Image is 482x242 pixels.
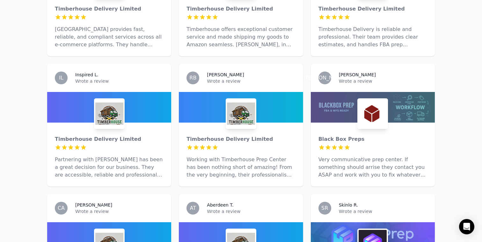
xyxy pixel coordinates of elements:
p: Very communicative prep center. If something should arrise they contact you ASAP and work with yo... [318,156,427,179]
span: IL [59,75,63,80]
span: AT [190,206,196,211]
img: Timberhouse Delivery Limited [227,100,255,128]
img: Black Box Preps [359,100,387,128]
span: SR [321,206,328,211]
div: Timberhouse Delivery Limited [186,135,295,143]
span: RB [189,75,196,80]
p: Partnering with [PERSON_NAME] has been a great decision for our business. They are accessible, re... [55,156,164,179]
h3: Skinlo R. [339,202,358,208]
div: Timberhouse Delivery Limited [318,5,427,13]
a: [PERSON_NAME][PERSON_NAME]Wrote a reviewBlack Box PrepsBlack Box PrepsVery communicative prep cen... [311,64,435,186]
h3: [PERSON_NAME] [75,202,112,208]
h3: Inspired L. [75,72,99,78]
p: Wrote a review [75,208,164,215]
a: ILInspired L.Wrote a reviewTimberhouse Delivery LimitedTimberhouse Delivery LimitedPartnering wit... [47,64,171,186]
span: CA [58,206,65,211]
p: Wrote a review [207,208,295,215]
h3: [PERSON_NAME] [207,72,244,78]
a: RB[PERSON_NAME]Wrote a reviewTimberhouse Delivery LimitedTimberhouse Delivery LimitedWorking with... [179,64,303,186]
div: Black Box Preps [318,135,427,143]
h3: Aberdeen T. [207,202,233,208]
p: Timberhouse Delivery is reliable and professional. Their team provides clear estimates, and handl... [318,26,427,49]
p: [GEOGRAPHIC_DATA] provides fast, reliable, and compliant services across all e-commerce platforms... [55,26,164,49]
p: Wrote a review [339,78,427,84]
p: Working with Timberhouse Prep Center has been nothing short of amazing! From the very beginning, ... [186,156,295,179]
div: Timberhouse Delivery Limited [55,5,164,13]
div: Timberhouse Delivery Limited [186,5,295,13]
img: Timberhouse Delivery Limited [95,100,123,128]
h3: [PERSON_NAME] [339,72,376,78]
p: Wrote a review [75,78,164,84]
div: Open Intercom Messenger [459,219,474,234]
p: Timberhouse offers exceptional customer service and made shipping my goods to Amazon seamless. [P... [186,26,295,49]
span: [PERSON_NAME] [303,75,346,80]
div: Timberhouse Delivery Limited [55,135,164,143]
p: Wrote a review [339,208,427,215]
p: Wrote a review [207,78,295,84]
